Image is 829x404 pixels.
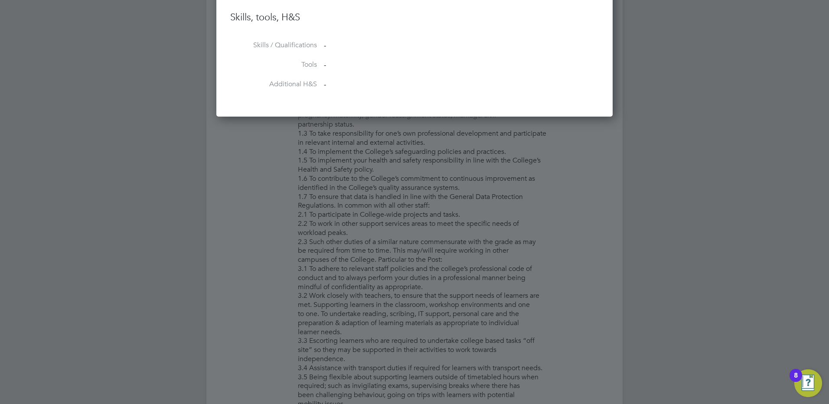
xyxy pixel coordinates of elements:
button: Open Resource Center, 8 new notifications [794,369,822,397]
div: 8 [794,375,798,387]
label: Additional H&S [230,80,317,89]
h3: Skills, tools, H&S [230,11,599,24]
label: Tools [230,60,317,69]
span: - [324,61,326,69]
span: - [324,80,326,89]
span: - [324,41,326,50]
label: Skills / Qualifications [230,41,317,50]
